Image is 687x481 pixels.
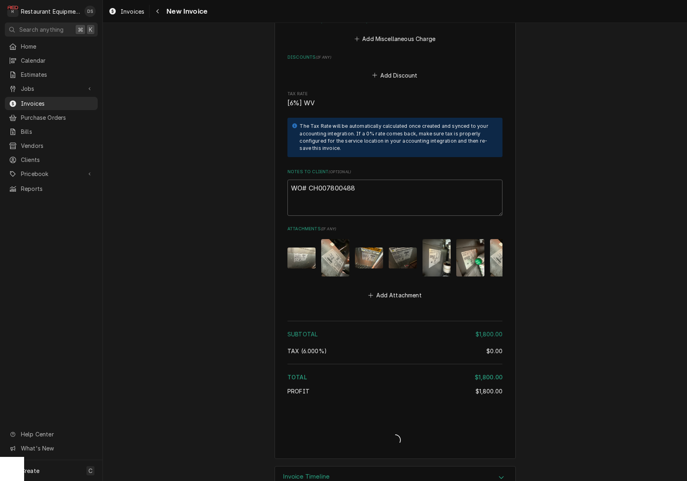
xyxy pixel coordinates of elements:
[355,248,383,269] img: NwClNkrtTLCE8JRLYe9o
[5,182,98,195] a: Reports
[5,167,98,180] a: Go to Pricebook
[476,388,502,395] span: $1,800.00
[89,25,92,34] span: K
[5,23,98,37] button: Search anything⌘K
[21,444,93,452] span: What's New
[21,127,94,136] span: Bills
[21,170,82,178] span: Pricebook
[287,54,502,61] label: Discounts
[5,442,98,455] a: Go to What's New
[5,68,98,81] a: Estimates
[5,40,98,53] a: Home
[283,473,330,481] h3: Invoice Timeline
[88,467,92,475] span: C
[287,318,502,401] div: Amount Summary
[84,6,96,17] div: DS
[287,331,318,338] span: Subtotal
[287,226,502,232] label: Attachments
[287,387,502,395] div: Profit
[5,97,98,110] a: Invoices
[151,5,164,18] button: Navigate back
[21,7,80,16] div: Restaurant Equipment Diagnostics
[21,184,94,193] span: Reports
[21,56,94,65] span: Calendar
[5,153,98,166] a: Clients
[7,6,18,17] div: R
[299,123,494,152] div: The Tax Rate will be automatically calculated once created and synced to your accounting integrat...
[105,5,148,18] a: Invoices
[321,239,349,276] img: V1NcHdm9QLKCsrAZybEM
[21,42,94,51] span: Home
[287,374,307,381] span: Total
[21,99,94,108] span: Invoices
[287,348,327,354] span: [6%] West Virginia State
[287,54,502,81] div: Discounts
[5,111,98,124] a: Purchase Orders
[321,227,336,231] span: ( if any )
[287,99,315,107] span: [6%] WV
[5,82,98,95] a: Go to Jobs
[21,467,39,474] span: Create
[5,54,98,67] a: Calendar
[490,239,518,276] img: f5o6CyqTRK5DDmNLQGMz
[84,6,96,17] div: Derek Stewart's Avatar
[367,290,423,301] button: Add Attachment
[475,373,502,381] div: $1,800.00
[486,347,502,355] div: $0.00
[287,98,502,108] span: Tax Rate
[476,330,502,338] div: $1,800.00
[390,432,401,449] span: Loading...
[21,141,94,150] span: Vendors
[19,25,64,34] span: Search anything
[287,169,502,175] label: Notes to Client
[5,125,98,138] a: Bills
[287,169,502,216] div: Notes to Client
[287,18,502,45] div: Trip Charges, Diagnostic Fees, etc.
[287,226,502,301] div: Attachments
[7,6,18,17] div: Restaurant Equipment Diagnostics's Avatar
[21,70,94,79] span: Estimates
[287,91,502,108] div: Tax Rate
[287,388,310,395] span: Profit
[164,6,207,17] span: New Invoice
[353,33,437,45] button: Add Miscellaneous Charge
[328,170,351,174] span: ( optional )
[5,428,98,441] a: Go to Help Center
[287,91,502,97] span: Tax Rate
[389,248,417,269] img: VFt08ckZSDavf2mtkcCi
[287,373,502,381] div: Total
[78,25,83,34] span: ⌘
[287,347,502,355] div: Tax
[287,330,502,338] div: Subtotal
[287,248,316,269] img: Bsxf4evNS2OwNirbCcmm
[422,239,451,276] img: G1BhmV6uTn2gokhTqvtK
[5,139,98,152] a: Vendors
[21,84,82,93] span: Jobs
[371,70,419,81] button: Add Discount
[287,180,502,216] textarea: WO# CH007800488
[21,156,94,164] span: Clients
[21,113,94,122] span: Purchase Orders
[316,55,331,59] span: ( if any )
[121,7,144,16] span: Invoices
[456,239,484,276] img: 1WhpTGG4S5WEVon0I89V
[21,430,93,438] span: Help Center
[379,19,394,23] span: ( if any )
